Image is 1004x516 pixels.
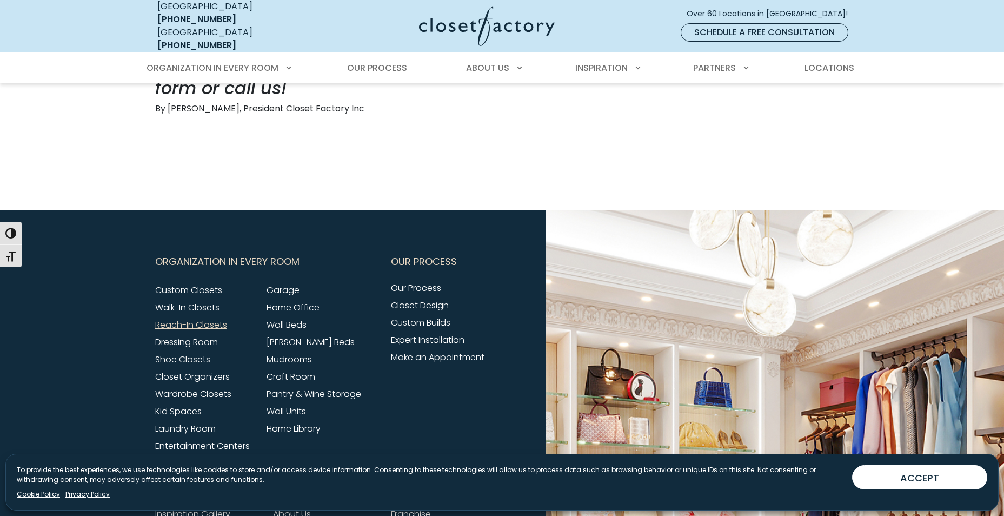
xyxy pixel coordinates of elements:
[575,62,628,74] span: Inspiration
[267,422,321,435] a: Home Library
[267,336,355,348] a: [PERSON_NAME] Beds
[139,53,866,83] nav: Primary Menu
[804,62,854,74] span: Locations
[267,301,320,314] a: Home Office
[155,248,378,275] button: Footer Subnav Button - Organization in Every Room
[391,299,449,312] a: Closet Design
[155,388,231,400] a: Wardrobe Closets
[686,4,857,23] a: Over 60 Locations in [GEOGRAPHIC_DATA]!
[267,371,315,383] a: Craft Room
[391,351,484,363] a: Make an Appointment
[157,26,314,52] div: [GEOGRAPHIC_DATA]
[391,248,457,275] span: Our Process
[681,23,848,42] a: Schedule a Free Consultation
[155,301,220,314] a: Walk-In Closets
[155,353,210,366] a: Shoe Closets
[155,422,216,435] a: Laundry Room
[155,336,218,348] a: Dressing Room
[147,62,278,74] span: Organization in Every Room
[391,316,450,329] a: Custom Builds
[155,371,230,383] a: Closet Organizers
[693,62,736,74] span: Partners
[267,353,312,366] a: Mudrooms
[391,248,496,275] button: Footer Subnav Button - Our Process
[17,465,843,485] p: To provide the best experiences, we use technologies like cookies to store and/or access device i...
[155,319,227,331] a: Reach-In Closets
[155,284,222,296] a: Custom Closets
[155,248,300,275] span: Organization in Every Room
[65,489,110,499] a: Privacy Policy
[155,405,202,418] a: Kid Spaces
[157,39,236,51] a: [PHONE_NUMBER]
[687,8,856,19] span: Over 60 Locations in [GEOGRAPHIC_DATA]!
[155,102,849,115] p: By [PERSON_NAME], President Closet Factory Inc
[347,62,407,74] span: Our Process
[267,405,306,418] a: Wall Units
[155,440,250,452] a: Entertainment Centers
[391,282,441,294] a: Our Process
[419,6,555,46] img: Closet Factory Logo
[852,465,987,489] button: ACCEPT
[466,62,509,74] span: About Us
[267,284,300,296] a: Garage
[391,334,464,346] a: Expert Installation
[17,489,60,499] a: Cookie Policy
[157,13,236,25] a: [PHONE_NUMBER]
[267,319,307,331] a: Wall Beds
[267,388,361,400] a: Pantry & Wine Storage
